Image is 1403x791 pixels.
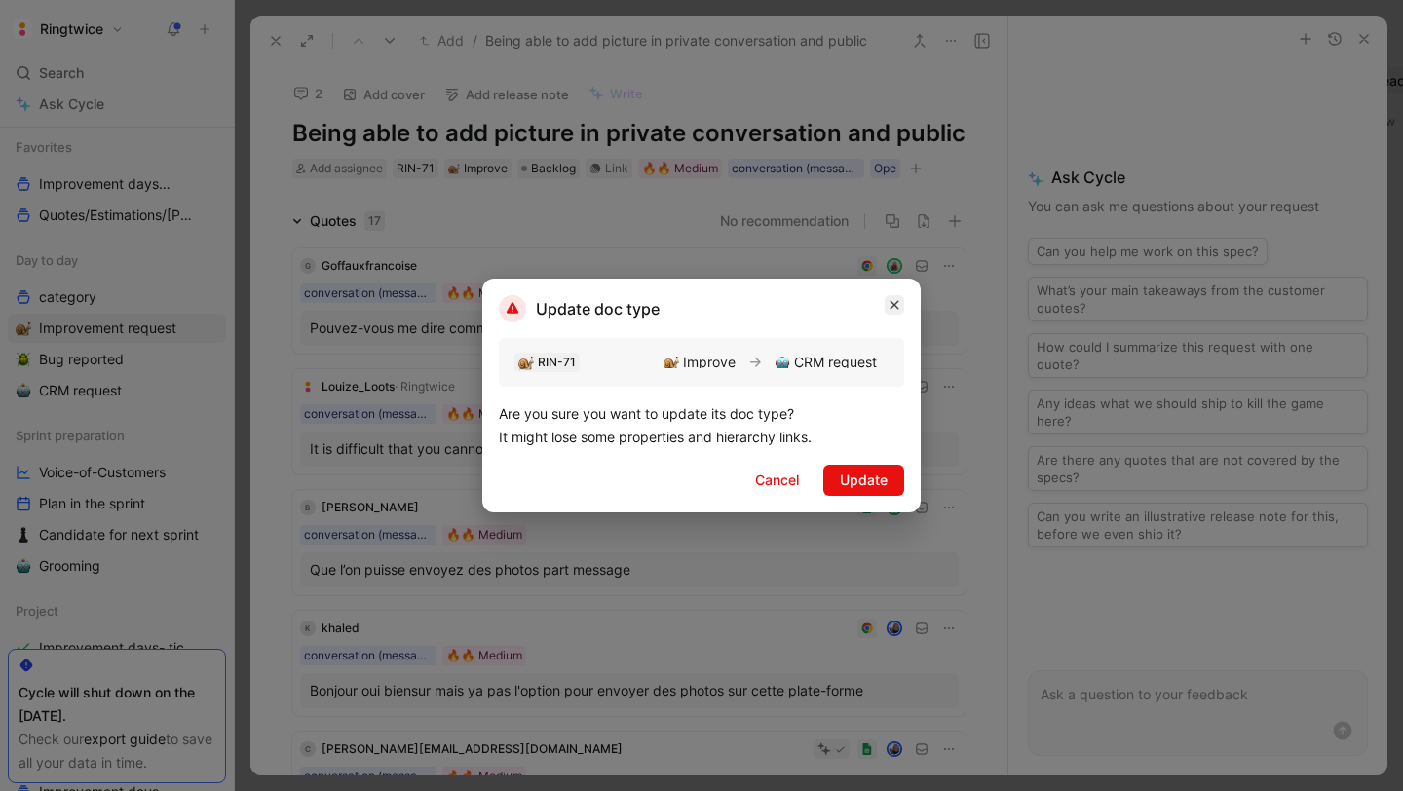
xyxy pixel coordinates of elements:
div: RIN-71 [538,353,576,372]
button: Cancel [739,465,815,496]
span: Update [840,469,888,492]
span: Cancel [755,469,799,492]
img: 🤖 [775,355,790,370]
div: CRM request [794,351,877,374]
h2: Update doc type [499,295,660,322]
img: 🐌 [518,355,534,370]
p: Are you sure you want to update its doc type? It might lose some properties and hierarchy links. [499,402,904,449]
button: Update [823,465,904,496]
img: 🐌 [664,355,679,370]
div: Improve [683,351,736,374]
